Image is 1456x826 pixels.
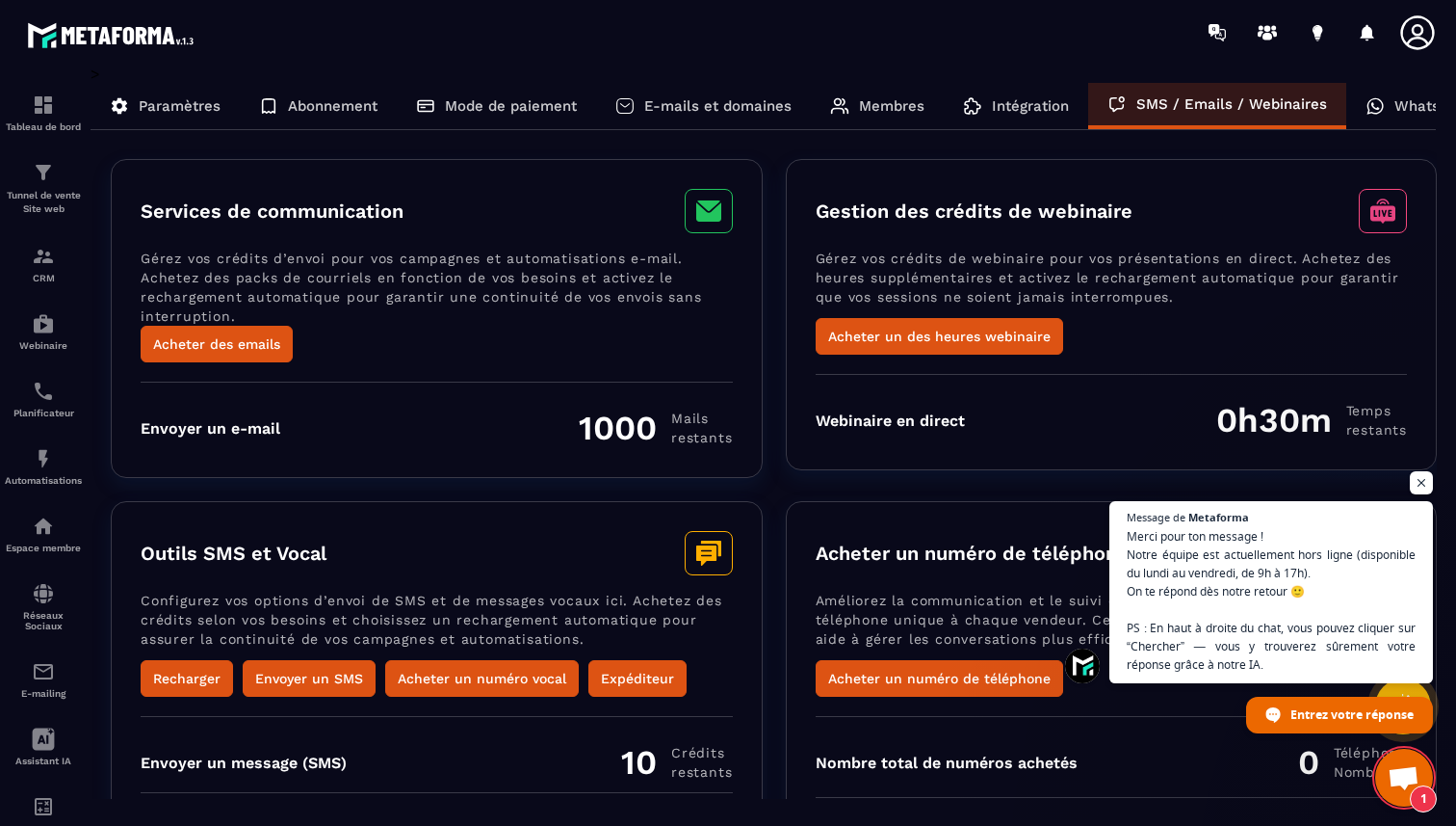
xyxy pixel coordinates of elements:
[816,412,965,430] div: Webinaire en direct
[816,591,1408,660] p: Améliorez la communication et le suivi client en attribuant un numéro de téléphone unique à chaqu...
[1334,762,1407,782] span: Nombre
[32,161,55,184] img: formation
[141,326,293,362] button: Acheter des emails
[32,245,55,268] img: formation
[141,754,347,772] div: Envoyer un message (SMS)
[816,542,1129,565] h3: Acheter un numéro de téléphone
[5,189,82,216] p: Tunnel de vente Site web
[1127,527,1416,674] span: Merci pour ton message ! Notre équipe est actuellement hors ligne (disponible du lundi au vendred...
[32,795,55,818] img: accountant
[671,762,732,782] span: restants
[1127,512,1185,522] span: Message de
[32,380,55,403] img: scheduler
[32,582,55,605] img: social-network
[141,419,280,438] div: Envoyer un e-mail
[445,97,577,115] p: Mode de paiement
[32,93,55,117] img: formation
[141,660,233,697] button: Recharger
[1188,512,1249,522] span: Metaforma
[5,568,82,646] a: social-networksocial-networkRéseaux Sociaux
[816,200,1132,223] h3: Gestion des crédits de webinaire
[816,318,1063,355] button: Acheter un des heures webinaire
[32,515,55,538] img: automations
[5,475,82,486] p: Automatisations
[588,660,687,697] button: Expéditeur
[1298,742,1407,783] div: 0
[1410,786,1437,813] span: 1
[644,97,792,115] p: E-mails et domaines
[5,713,82,781] a: Assistant IA
[5,500,82,568] a: automationsautomationsEspace membre
[1346,420,1407,440] span: restants
[5,408,82,418] p: Planificateur
[992,97,1069,115] p: Intégration
[671,409,732,428] span: Mails
[1375,749,1433,807] div: Ouvrir le chat
[816,249,1408,318] p: Gérez vos crédits de webinaire pour vos présentations en direct. Achetez des heures supplémentair...
[5,433,82,500] a: automationsautomationsAutomatisations
[5,147,82,230] a: formationformationTunnel de vente Site web
[5,756,82,766] p: Assistant IA
[1346,401,1407,420] span: Temps
[5,121,82,132] p: Tableau de bord
[385,660,579,697] button: Acheter un numéro vocal
[141,591,733,660] p: Configurez vos options d’envoi de SMS et de messages vocaux ici. Achetez des crédits selon vos be...
[32,312,55,335] img: automations
[816,660,1063,697] button: Acheter un numéro de téléphone
[139,97,221,115] p: Paramètres
[671,743,732,762] span: Crédits
[5,79,82,147] a: formationformationTableau de bord
[5,610,82,631] p: Réseaux Sociaux
[1290,698,1414,732] span: Entrez votre réponse
[1334,743,1407,762] span: Téléphone
[859,97,924,115] p: Membres
[27,17,200,53] img: logo
[579,408,732,448] div: 1000
[288,97,377,115] p: Abonnement
[5,688,82,699] p: E-mailing
[5,646,82,713] a: emailemailE-mailing
[5,298,82,365] a: automationsautomationsWebinaire
[5,340,82,351] p: Webinaire
[816,754,1078,772] div: Nombre total de numéros achetés
[141,249,733,326] p: Gérez vos crédits d’envoi pour vos campagnes et automatisations e-mail. Achetez des packs de cour...
[243,660,376,697] button: Envoyer un SMS
[1136,95,1327,113] p: SMS / Emails / Webinaires
[5,273,82,283] p: CRM
[5,365,82,433] a: schedulerschedulerPlanificateur
[141,200,403,223] h3: Services de communication
[32,660,55,683] img: email
[671,428,732,447] span: restants
[1216,400,1407,440] div: 0h30m
[141,542,326,565] h3: Outils SMS et Vocal
[32,447,55,470] img: automations
[5,543,82,553] p: Espace membre
[5,230,82,298] a: formationformationCRM
[621,742,732,783] div: 10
